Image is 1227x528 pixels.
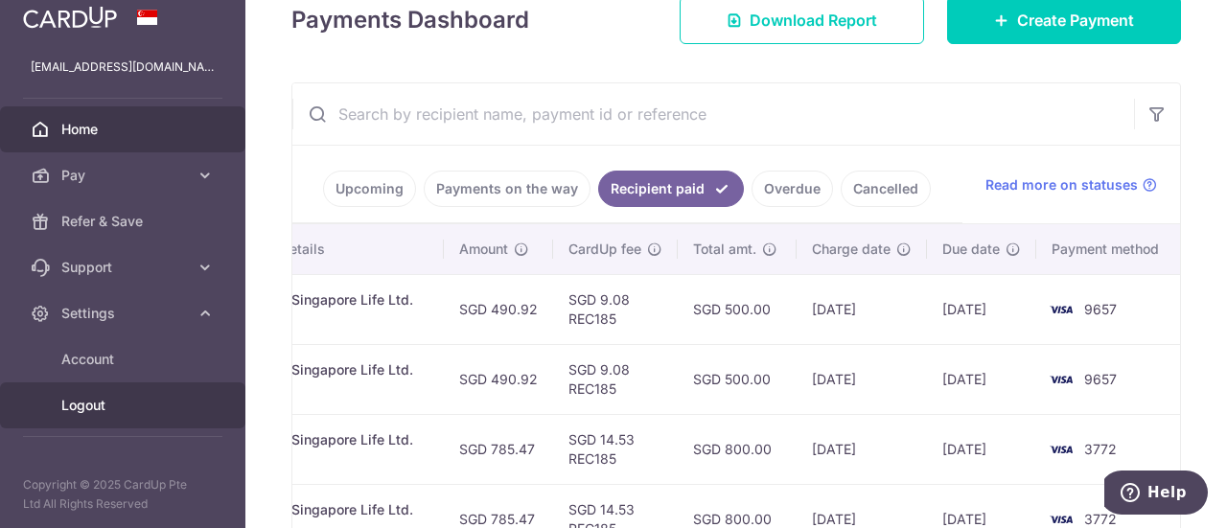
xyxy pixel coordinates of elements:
span: Pay [61,166,188,185]
span: Total amt. [693,240,756,259]
td: SGD 9.08 REC185 [553,274,678,344]
img: Bank Card [1042,438,1080,461]
a: Overdue [752,171,833,207]
td: SGD 490.92 [444,274,553,344]
div: Insurance. Singapore Life Ltd. [221,290,428,310]
span: 3772 [1084,511,1117,527]
span: Charge date [812,240,891,259]
span: Amount [459,240,508,259]
iframe: Opens a widget where you can find more information [1104,471,1208,518]
td: SGD 800.00 [678,414,797,484]
span: 9657 [1084,301,1117,317]
th: Payment details [206,224,444,274]
td: SGD 14.53 REC185 [553,414,678,484]
span: Home [61,120,188,139]
td: SGD 9.08 REC185 [553,344,678,414]
td: SGD 500.00 [678,274,797,344]
td: [DATE] [797,274,927,344]
td: [DATE] [797,414,927,484]
div: Insurance. Singapore Life Ltd. [221,500,428,519]
span: 9657 [1084,371,1117,387]
span: Create Payment [1017,9,1134,32]
a: Cancelled [841,171,931,207]
span: Read more on statuses [985,175,1138,195]
span: Due date [942,240,1000,259]
a: Payments on the way [424,171,590,207]
p: 83252474 [221,449,428,469]
img: Bank Card [1042,298,1080,321]
span: Settings [61,304,188,323]
a: Upcoming [323,171,416,207]
td: [DATE] [797,344,927,414]
td: [DATE] [927,274,1036,344]
input: Search by recipient name, payment id or reference [292,83,1134,145]
div: Insurance. Singapore Life Ltd. [221,360,428,379]
td: [DATE] [927,414,1036,484]
img: Bank Card [1042,368,1080,391]
td: SGD 490.92 [444,344,553,414]
span: Account [61,350,188,369]
p: 83252474 [221,310,428,329]
span: Download Report [750,9,877,32]
a: Read more on statuses [985,175,1157,195]
span: Logout [61,396,188,415]
td: SGD 500.00 [678,344,797,414]
td: SGD 785.47 [444,414,553,484]
td: [DATE] [927,344,1036,414]
th: Payment method [1036,224,1182,274]
span: Refer & Save [61,212,188,231]
a: Recipient paid [598,171,744,207]
p: 83252474 [221,379,428,399]
p: [EMAIL_ADDRESS][DOMAIN_NAME] [31,57,215,77]
span: Support [61,258,188,277]
span: CardUp fee [568,240,641,259]
span: 3772 [1084,441,1117,457]
h4: Payments Dashboard [291,3,529,37]
div: Insurance. Singapore Life Ltd. [221,430,428,449]
img: CardUp [23,6,117,29]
